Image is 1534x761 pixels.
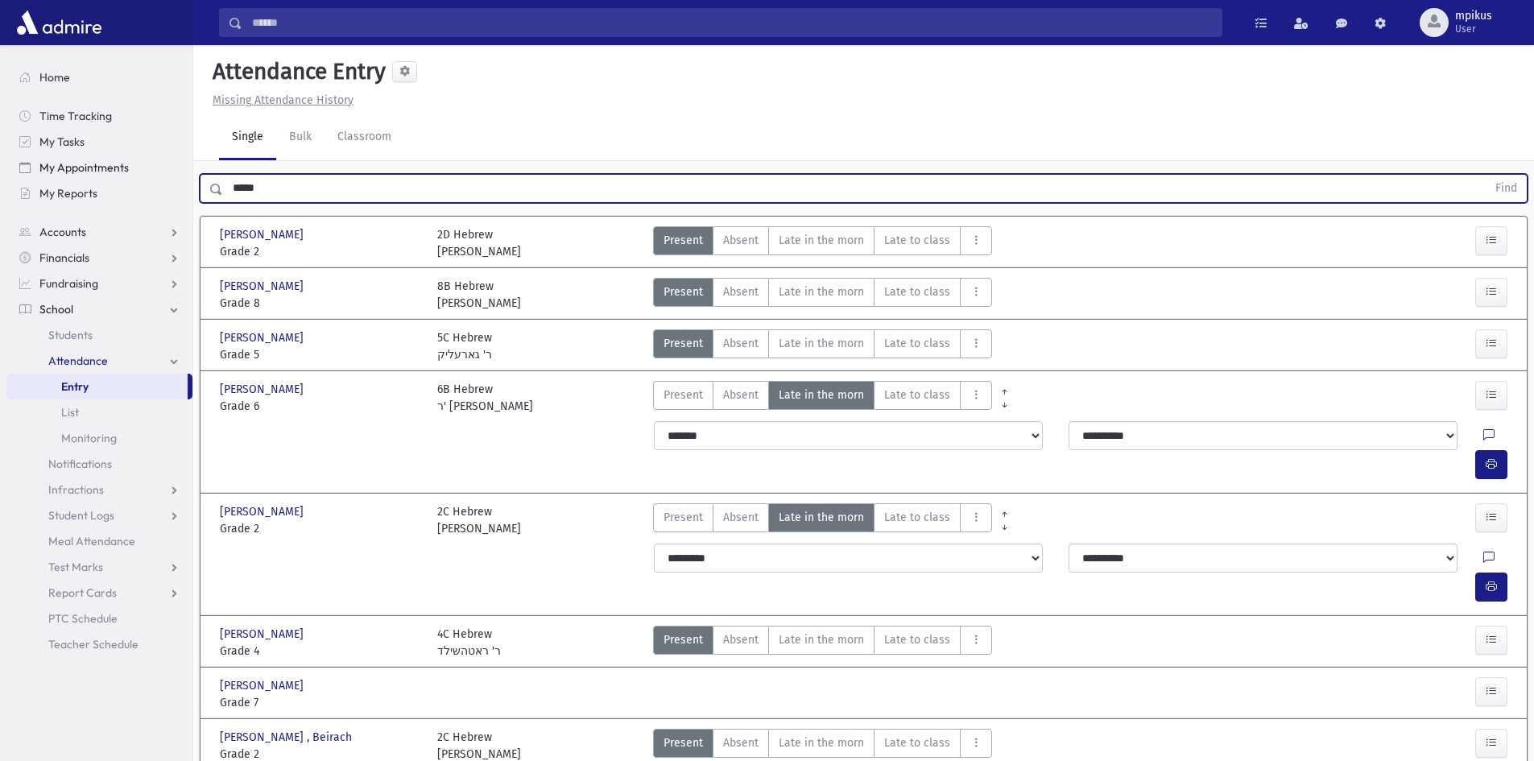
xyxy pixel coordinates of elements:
span: Late to class [884,232,950,249]
span: Grade 7 [220,694,421,711]
div: AttTypes [653,503,992,537]
a: Financials [6,245,192,271]
span: Entry [61,379,89,394]
span: Home [39,70,70,85]
u: Missing Attendance History [213,93,354,107]
a: School [6,296,192,322]
span: Absent [723,335,759,352]
button: Find [1486,175,1527,202]
span: [PERSON_NAME] [220,677,307,694]
span: [PERSON_NAME] [220,226,307,243]
span: Grade 8 [220,295,421,312]
a: PTC Schedule [6,606,192,631]
span: Infractions [48,482,104,497]
div: AttTypes [653,329,992,363]
span: Late to class [884,335,950,352]
span: Absent [723,283,759,300]
span: Late in the morn [779,335,864,352]
span: Grade 5 [220,346,421,363]
span: [PERSON_NAME] [220,278,307,295]
span: List [61,405,79,420]
span: Absent [723,387,759,403]
span: Absent [723,734,759,751]
span: [PERSON_NAME] [220,381,307,398]
h5: Attendance Entry [206,58,386,85]
span: Present [664,335,703,352]
span: School [39,302,73,316]
div: 2D Hebrew [PERSON_NAME] [437,226,521,260]
span: Late in the morn [779,734,864,751]
div: 2C Hebrew [PERSON_NAME] [437,503,521,537]
span: User [1455,23,1492,35]
img: AdmirePro [13,6,105,39]
div: 4C Hebrew ר' ראטהשילד [437,626,501,660]
a: Missing Attendance History [206,93,354,107]
span: Fundraising [39,276,98,291]
span: Monitoring [61,431,117,445]
div: AttTypes [653,226,992,260]
a: Test Marks [6,554,192,580]
div: 5C Hebrew ר' גארעליק [437,329,492,363]
a: Notifications [6,451,192,477]
a: Single [219,115,276,160]
a: List [6,399,192,425]
div: AttTypes [653,626,992,660]
a: My Appointments [6,155,192,180]
a: Classroom [325,115,404,160]
span: Present [664,283,703,300]
a: Students [6,322,192,348]
span: Time Tracking [39,109,112,123]
a: Student Logs [6,503,192,528]
span: Student Logs [48,508,114,523]
a: Report Cards [6,580,192,606]
span: [PERSON_NAME] , Beirach [220,729,355,746]
a: Time Tracking [6,103,192,129]
span: My Tasks [39,134,85,149]
span: Students [48,328,93,342]
span: Present [664,734,703,751]
span: [PERSON_NAME] [220,503,307,520]
span: My Reports [39,186,97,201]
span: Absent [723,631,759,648]
span: Present [664,631,703,648]
div: 6B Hebrew ר' [PERSON_NAME] [437,381,533,415]
a: Entry [6,374,188,399]
span: Late to class [884,387,950,403]
span: Late to class [884,631,950,648]
span: Absent [723,509,759,526]
span: Late to class [884,509,950,526]
a: Monitoring [6,425,192,451]
a: Accounts [6,219,192,245]
span: Grade 4 [220,643,421,660]
span: mpikus [1455,10,1492,23]
a: Teacher Schedule [6,631,192,657]
span: Late in the morn [779,509,864,526]
a: My Tasks [6,129,192,155]
span: Teacher Schedule [48,637,139,651]
a: Attendance [6,348,192,374]
a: Infractions [6,477,192,503]
a: Bulk [276,115,325,160]
a: Fundraising [6,271,192,296]
span: Present [664,509,703,526]
span: My Appointments [39,160,129,175]
div: AttTypes [653,278,992,312]
span: Meal Attendance [48,534,135,548]
span: Late in the morn [779,232,864,249]
span: Grade 2 [220,520,421,537]
input: Search [242,8,1222,37]
a: Meal Attendance [6,528,192,554]
span: Late in the morn [779,387,864,403]
span: Report Cards [48,585,117,600]
span: Late in the morn [779,631,864,648]
span: Financials [39,250,89,265]
a: My Reports [6,180,192,206]
span: Late in the morn [779,283,864,300]
span: Test Marks [48,560,103,574]
span: Grade 2 [220,243,421,260]
span: Accounts [39,225,86,239]
div: AttTypes [653,381,992,415]
span: PTC Schedule [48,611,118,626]
a: Home [6,64,192,90]
span: Present [664,387,703,403]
